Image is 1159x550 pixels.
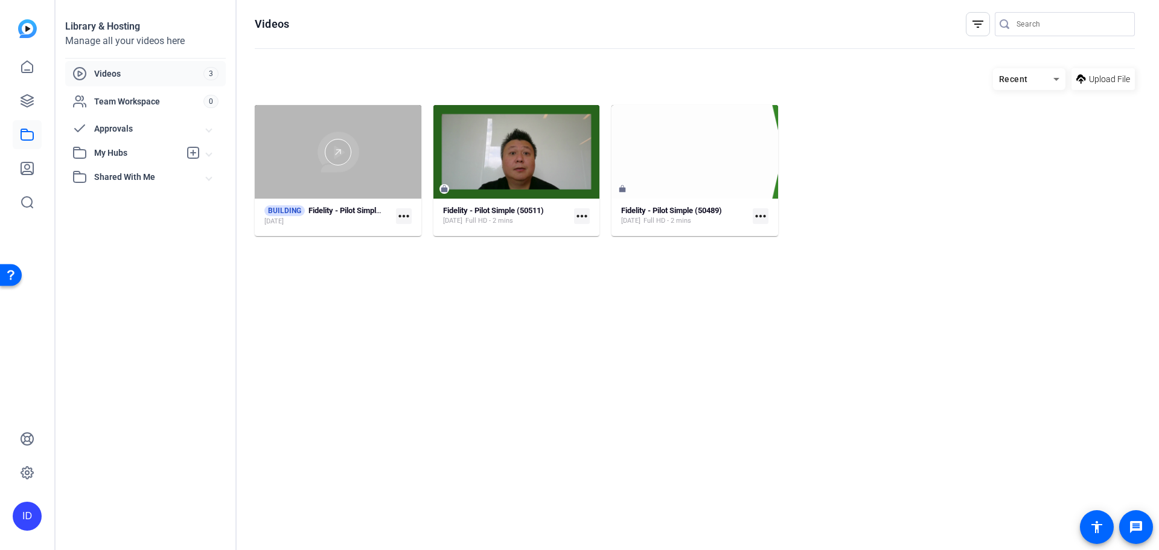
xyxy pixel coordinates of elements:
[465,216,513,226] span: Full HD - 2 mins
[971,17,985,31] mat-icon: filter_list
[396,208,412,224] mat-icon: more_horiz
[1090,520,1104,534] mat-icon: accessibility
[65,34,226,48] div: Manage all your videos here
[13,502,42,531] div: ID
[574,208,590,224] mat-icon: more_horiz
[65,141,226,165] mat-expansion-panel-header: My Hubs
[621,206,748,226] a: Fidelity - Pilot Simple (50489)[DATE]Full HD - 2 mins
[94,95,203,107] span: Team Workspace
[255,17,289,31] h1: Videos
[94,147,180,159] span: My Hubs
[65,117,226,141] mat-expansion-panel-header: Approvals
[264,205,305,216] span: BUILDING
[443,216,462,226] span: [DATE]
[753,208,768,224] mat-icon: more_horiz
[65,165,226,189] mat-expansion-panel-header: Shared With Me
[621,206,722,215] strong: Fidelity - Pilot Simple (50489)
[621,216,640,226] span: [DATE]
[94,123,206,135] span: Approvals
[1017,17,1125,31] input: Search
[308,206,409,215] strong: Fidelity - Pilot Simple (51674)
[1129,520,1143,534] mat-icon: message
[443,206,544,215] strong: Fidelity - Pilot Simple (50511)
[94,171,206,184] span: Shared With Me
[65,19,226,34] div: Library & Hosting
[264,205,391,226] a: BUILDINGFidelity - Pilot Simple (51674)[DATE]
[999,74,1028,84] span: Recent
[443,206,570,226] a: Fidelity - Pilot Simple (50511)[DATE]Full HD - 2 mins
[264,217,284,226] span: [DATE]
[203,95,219,108] span: 0
[643,216,691,226] span: Full HD - 2 mins
[1071,68,1135,90] button: Upload File
[18,19,37,38] img: blue-gradient.svg
[203,67,219,80] span: 3
[1089,73,1130,86] span: Upload File
[94,68,203,80] span: Videos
